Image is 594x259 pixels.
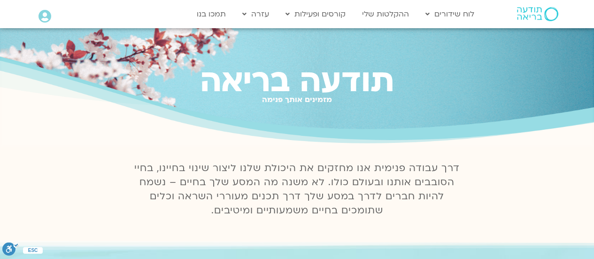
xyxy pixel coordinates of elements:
[421,5,479,23] a: לוח שידורים
[129,161,465,218] p: דרך עבודה פנימית אנו מחזקים את היכולת שלנו ליצור שינוי בחיינו, בחיי הסובבים אותנו ובעולם כולו. לא...
[281,5,350,23] a: קורסים ופעילות
[238,5,274,23] a: עזרה
[192,5,231,23] a: תמכו בנו
[357,5,414,23] a: ההקלטות שלי
[517,7,558,21] img: תודעה בריאה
